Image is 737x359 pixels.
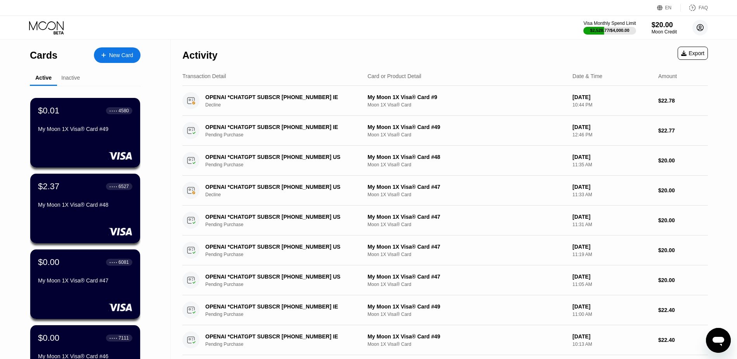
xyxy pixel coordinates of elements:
div: $20.00Moon Credit [652,21,677,35]
div: Export [678,47,708,60]
div: 6081 [118,260,129,265]
div: My Moon 1X Visa® Card #49 [38,126,132,132]
div: $0.00 [38,333,59,343]
div: $2,528.77 / $4,000.00 [590,28,629,33]
div: My Moon 1X Visa® Card #49 [368,303,566,310]
div: Pending Purchase [205,252,366,257]
div: ● ● ● ● [109,185,117,188]
div: [DATE] [572,214,652,220]
div: OPENAI *CHATGPT SUBSCR [PHONE_NUMBER] USDeclineMy Moon 1X Visa® Card #47Moon 1X Visa® Card[DATE]1... [182,176,708,206]
div: Activity [182,50,217,61]
div: 11:00 AM [572,312,652,317]
div: EN [665,5,672,10]
div: $0.01● ● ● ●4580My Moon 1X Visa® Card #49 [30,98,140,167]
div: [DATE] [572,154,652,160]
div: OPENAI *CHATGPT SUBSCR [PHONE_NUMBER] IEPending PurchaseMy Moon 1X Visa® Card #49Moon 1X Visa® Ca... [182,325,708,355]
div: $22.77 [658,127,708,134]
div: $0.01 [38,106,59,116]
div: New Card [109,52,133,59]
div: Date & Time [572,73,602,79]
div: My Moon 1X Visa® Card #49 [368,124,566,130]
div: Moon 1X Visa® Card [368,252,566,257]
div: Cards [30,50,57,61]
div: $20.00 [658,277,708,283]
div: OPENAI *CHATGPT SUBSCR [PHONE_NUMBER] IEPending PurchaseMy Moon 1X Visa® Card #49Moon 1X Visa® Ca... [182,116,708,146]
div: 11:31 AM [572,222,652,227]
div: Transaction Detail [182,73,226,79]
div: Visa Monthly Spend Limit$2,528.77/$4,000.00 [583,21,636,35]
div: Moon 1X Visa® Card [368,162,566,167]
div: Moon 1X Visa® Card [368,282,566,287]
div: New Card [94,47,140,63]
div: [DATE] [572,303,652,310]
div: Moon 1X Visa® Card [368,312,566,317]
div: Pending Purchase [205,162,366,167]
div: OPENAI *CHATGPT SUBSCR [PHONE_NUMBER] IE [205,94,355,100]
div: Moon Credit [652,29,677,35]
div: OPENAI *CHATGPT SUBSCR [PHONE_NUMBER] US [205,154,355,160]
div: Card or Product Detail [368,73,421,79]
iframe: Кнопка запуска окна обмена сообщениями [706,328,731,353]
div: $0.00 [38,257,59,267]
div: $20.00 [652,21,677,29]
div: OPENAI *CHATGPT SUBSCR [PHONE_NUMBER] USPending PurchaseMy Moon 1X Visa® Card #47Moon 1X Visa® Ca... [182,206,708,235]
div: 11:33 AM [572,192,652,197]
div: [DATE] [572,274,652,280]
div: 12:46 PM [572,132,652,138]
div: My Moon 1X Visa® Card #47 [368,184,566,190]
div: 11:05 AM [572,282,652,287]
div: OPENAI *CHATGPT SUBSCR [PHONE_NUMBER] US [205,184,355,190]
div: 6527 [118,184,129,189]
div: [DATE] [572,94,652,100]
div: OPENAI *CHATGPT SUBSCR [PHONE_NUMBER] USPending PurchaseMy Moon 1X Visa® Card #47Moon 1X Visa® Ca... [182,265,708,295]
div: ● ● ● ● [109,261,117,263]
div: OPENAI *CHATGPT SUBSCR [PHONE_NUMBER] USPending PurchaseMy Moon 1X Visa® Card #47Moon 1X Visa® Ca... [182,235,708,265]
div: OPENAI *CHATGPT SUBSCR [PHONE_NUMBER] US [205,244,355,250]
div: OPENAI *CHATGPT SUBSCR [PHONE_NUMBER] USPending PurchaseMy Moon 1X Visa® Card #48Moon 1X Visa® Ca... [182,146,708,176]
div: Pending Purchase [205,282,366,287]
div: Export [681,50,704,56]
div: Active [35,75,52,81]
div: $0.00● ● ● ●6081My Moon 1X Visa® Card #47 [30,249,140,319]
div: 10:44 PM [572,102,652,108]
div: 11:19 AM [572,252,652,257]
div: [DATE] [572,333,652,340]
div: My Moon 1X Visa® Card #48 [38,202,132,208]
div: Decline [205,192,366,197]
div: $20.00 [658,157,708,164]
div: $2.37● ● ● ●6527My Moon 1X Visa® Card #48 [30,174,140,243]
div: FAQ [681,4,708,12]
div: Pending Purchase [205,342,366,347]
div: OPENAI *CHATGPT SUBSCR [PHONE_NUMBER] US [205,214,355,220]
div: [DATE] [572,184,652,190]
div: $20.00 [658,187,708,193]
div: OPENAI *CHATGPT SUBSCR [PHONE_NUMBER] IEDeclineMy Moon 1X Visa® Card #9Moon 1X Visa® Card[DATE]10... [182,86,708,116]
div: Decline [205,102,366,108]
div: 4580 [118,108,129,113]
div: 11:35 AM [572,162,652,167]
div: $20.00 [658,247,708,253]
div: [DATE] [572,244,652,250]
div: $22.40 [658,307,708,313]
div: Moon 1X Visa® Card [368,342,566,347]
div: ● ● ● ● [109,110,117,112]
div: My Moon 1X Visa® Card #47 [38,277,132,284]
div: Pending Purchase [205,312,366,317]
div: 7111 [118,335,129,341]
div: My Moon 1X Visa® Card #9 [368,94,566,100]
div: Visa Monthly Spend Limit [583,21,636,26]
div: Moon 1X Visa® Card [368,222,566,227]
div: My Moon 1X Visa® Card #47 [368,214,566,220]
div: Pending Purchase [205,222,366,227]
div: OPENAI *CHATGPT SUBSCR [PHONE_NUMBER] IE [205,303,355,310]
div: $22.78 [658,98,708,104]
div: OPENAI *CHATGPT SUBSCR [PHONE_NUMBER] IE [205,333,355,340]
div: ● ● ● ● [109,337,117,339]
div: Moon 1X Visa® Card [368,132,566,138]
div: $22.40 [658,337,708,343]
div: Pending Purchase [205,132,366,138]
div: $20.00 [658,217,708,223]
div: My Moon 1X Visa® Card #49 [368,333,566,340]
div: Inactive [61,75,80,81]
